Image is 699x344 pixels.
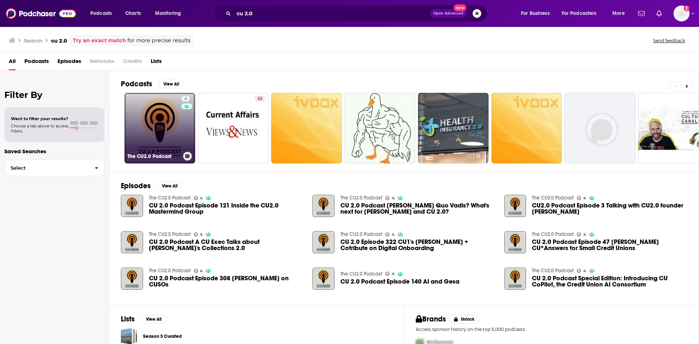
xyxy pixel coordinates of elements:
span: Lists [151,55,162,70]
span: CU 2.0 Episode 322 CU1's [PERSON_NAME] + Cotribute on Digital Onboarding [340,239,495,251]
a: The CU2.0 Podcast [532,231,574,237]
img: CU 2.0 Podcast Episode 47 Randy Karnes CU*Answers for Small Credit Unions [504,231,526,253]
img: CU2.0 Podcast Episode 3 Talking with CU2.0 founder Kirk Drake [504,195,526,217]
div: Search podcasts, credits, & more... [221,5,494,22]
h3: cu 2.0 [51,37,67,44]
a: The CU2.0 Podcast [532,268,574,274]
span: Episodes [58,55,81,70]
a: CU 2.0 Podcast Episode 121 Inside the CU2.0 Mastermind Group [149,202,304,215]
span: 4 [200,197,203,200]
button: open menu [150,8,190,19]
span: Monitoring [155,8,181,19]
span: 4 [583,269,586,273]
span: Logged in as tyllerbarner [674,5,690,21]
span: Choose a tab above to access filters. [11,123,68,134]
h2: Brands [416,315,446,324]
button: open menu [85,8,121,19]
a: Season 3 Curated [143,332,182,340]
button: Unlock [449,315,480,324]
a: Podchaser - Follow, Share and Rate Podcasts [6,7,76,20]
span: Charts [125,8,141,19]
svg: Add a profile image [684,5,690,11]
a: ListsView All [121,315,167,324]
a: The CU2.0 Podcast [340,271,382,277]
span: CU 2.0 Podcast Episode 47 [PERSON_NAME] CU*Answers for Small Credit Unions [532,239,687,251]
span: 43 [257,95,262,103]
p: Saved Searches [4,148,104,155]
a: 43 [198,93,269,163]
span: 4 [184,95,187,103]
a: 4 [194,269,203,273]
a: 4 [181,96,190,102]
button: View All [158,80,184,88]
span: CU 2.0 Podcast [PERSON_NAME] Quo Vadis? What's next for [PERSON_NAME] and CU 2.0? [340,202,495,215]
a: CU 2.0 Podcast Episode 47 Randy Karnes CU*Answers for Small Credit Unions [532,239,687,251]
a: CU 2.0 Podcast Special Edition: Introducing CU CoPilot, the Credit Union AI Consortium [504,268,526,290]
button: View All [141,315,167,324]
a: CU 2.0 Podcast Episode 140 AI and Gesa [340,278,459,285]
a: 4 [577,196,586,200]
a: CU 2.0 Podcast Kirk Drake Quo Vadis? What's next for Drake and CU 2.0? [340,202,495,215]
a: All [9,55,16,70]
a: EpisodesView All [121,181,183,190]
input: Search podcasts, credits, & more... [234,8,430,19]
a: The CU2.0 Podcast [149,195,191,201]
a: CU 2.0 Podcast Episode 308 Michael Heller on CUSOs [149,275,304,288]
button: open menu [557,8,607,19]
span: for more precise results [127,36,190,45]
a: CU 2.0 Podcast A CU Exec Talks about Eltropy's Collections 2.0 [149,239,304,251]
h3: Search [24,37,42,44]
button: open menu [516,8,559,19]
button: Open AdvancedNew [430,9,467,18]
span: CU2.0 Podcast Episode 3 Talking with CU2.0 founder [PERSON_NAME] [532,202,687,215]
span: Open Advanced [433,12,463,15]
span: For Business [521,8,550,19]
span: 4 [200,233,203,236]
a: CU2.0 Podcast Episode 3 Talking with CU2.0 founder Kirk Drake [532,202,687,215]
span: 4 [583,233,586,236]
span: Select [5,166,89,170]
a: The CU2.0 Podcast [532,195,574,201]
img: CU 2.0 Podcast Kirk Drake Quo Vadis? What's next for Drake and CU 2.0? [312,195,335,217]
img: CU 2.0 Podcast Episode 140 AI and Gesa [312,268,335,290]
span: 4 [200,269,203,273]
img: User Profile [674,5,690,21]
a: PodcastsView All [121,79,184,88]
a: Podcasts [24,55,49,70]
img: CU 2.0 Podcast Episode 308 Michael Heller on CUSOs [121,268,143,290]
span: New [454,4,467,11]
span: CU 2.0 Podcast A CU Exec Talks about [PERSON_NAME]'s Collections 2.0 [149,239,304,251]
a: 43 [254,96,265,102]
p: Access sponsor history on the top 5,000 podcasts. [416,327,687,332]
span: 4 [583,197,586,200]
img: CU 2.0 Episode 322 CU1's Todd Gunderson + Cotribute on Digital Onboarding [312,231,335,253]
img: CU 2.0 Podcast Episode 121 Inside the CU2.0 Mastermind Group [121,195,143,217]
a: 4 [577,269,586,273]
span: 4 [392,197,395,200]
span: Want to filter your results? [11,116,68,121]
a: CU 2.0 Podcast A CU Exec Talks about Eltropy's Collections 2.0 [121,231,143,253]
a: 4 [577,232,586,237]
button: View All [157,182,183,190]
a: Show notifications dropdown [653,7,665,20]
a: CU 2.0 Episode 322 CU1's Todd Gunderson + Cotribute on Digital Onboarding [340,239,495,251]
span: For Podcasters [562,8,597,19]
button: open menu [607,8,634,19]
a: The CU2.0 Podcast [340,231,382,237]
span: Podcasts [90,8,112,19]
span: Networks [90,55,114,70]
a: The CU2.0 Podcast [149,231,191,237]
span: CU 2.0 Podcast Special Edition: Introducing CU CoPilot, the Credit Union AI Consortium [532,275,687,288]
a: The CU2.0 Podcast [340,195,382,201]
button: Send feedback [651,37,687,44]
